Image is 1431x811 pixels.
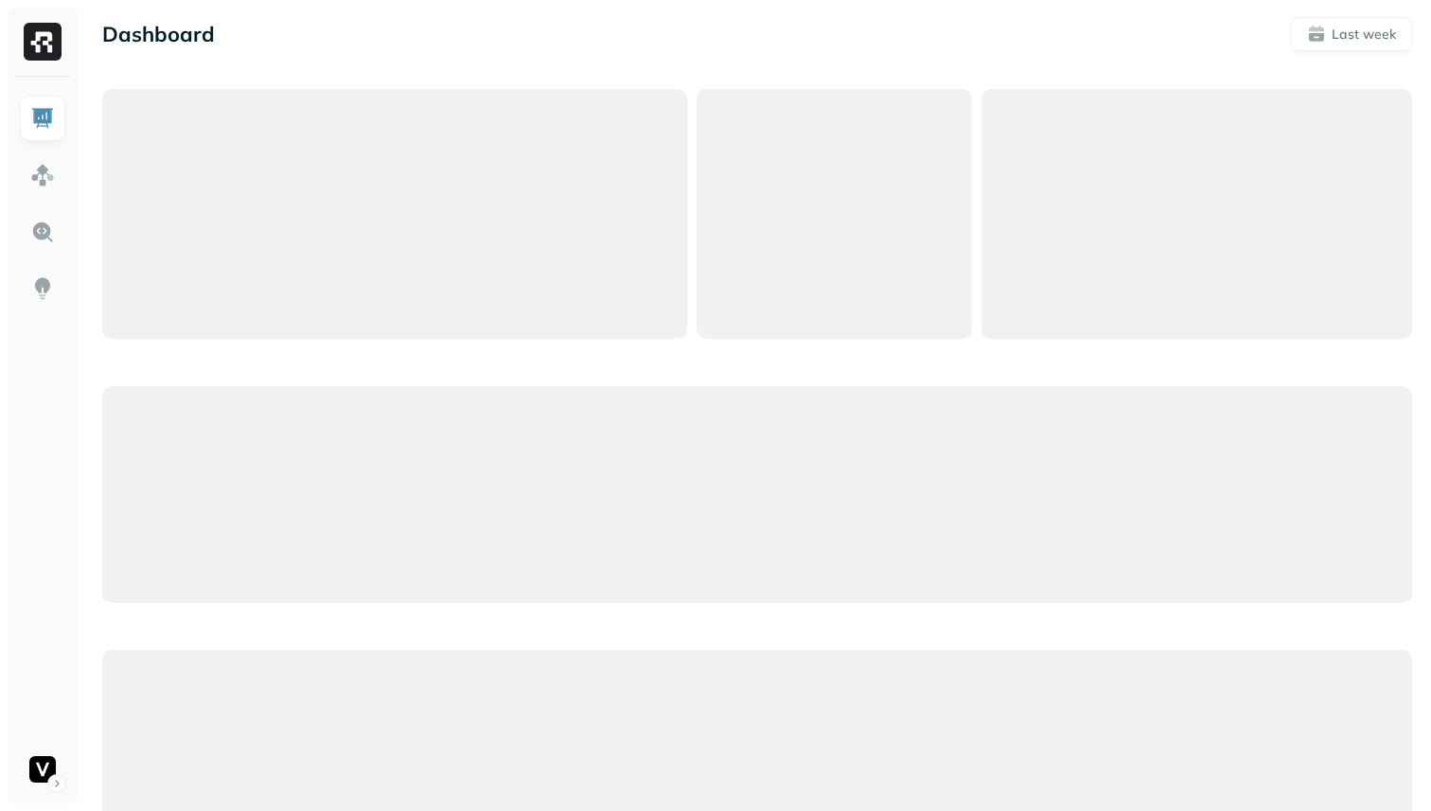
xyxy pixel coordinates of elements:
[24,23,62,61] img: Ryft
[1291,17,1412,51] button: Last week
[30,163,55,187] img: Assets
[1332,26,1396,44] p: Last week
[30,276,55,301] img: Insights
[30,106,55,131] img: Dashboard
[102,21,215,47] p: Dashboard
[29,756,56,783] img: Voodoo
[30,220,55,244] img: Query Explorer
